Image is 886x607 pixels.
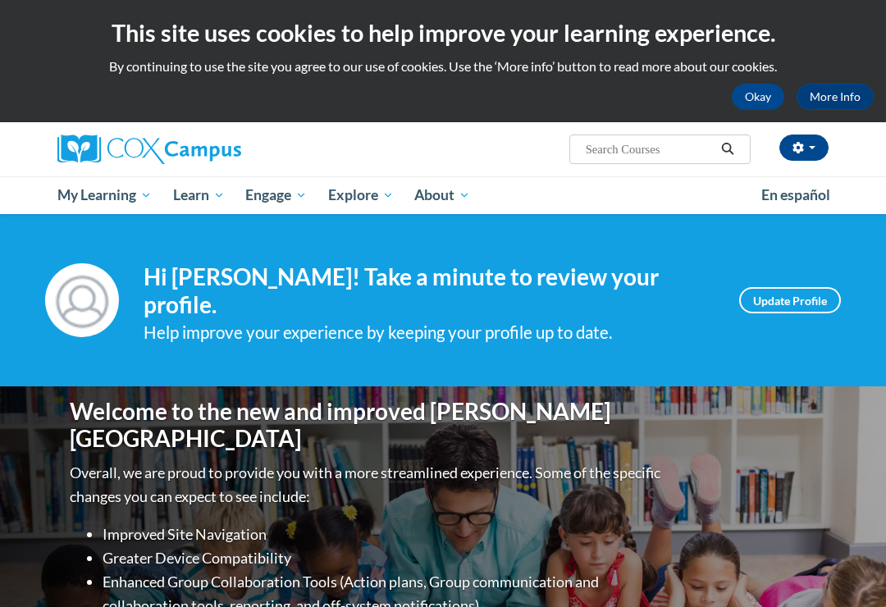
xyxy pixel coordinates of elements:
[317,176,404,214] a: Explore
[70,398,664,453] h1: Welcome to the new and improved [PERSON_NAME][GEOGRAPHIC_DATA]
[739,287,841,313] a: Update Profile
[47,176,162,214] a: My Learning
[103,523,664,546] li: Improved Site Navigation
[173,185,225,205] span: Learn
[162,176,235,214] a: Learn
[144,263,715,318] h4: Hi [PERSON_NAME]! Take a minute to review your profile.
[414,185,470,205] span: About
[404,176,482,214] a: About
[732,84,784,110] button: Okay
[45,176,841,214] div: Main menu
[751,178,841,212] a: En español
[70,461,664,509] p: Overall, we are proud to provide you with a more streamlined experience. Some of the specific cha...
[779,135,829,161] button: Account Settings
[45,263,119,337] img: Profile Image
[761,186,830,203] span: En español
[715,139,740,159] button: Search
[584,139,715,159] input: Search Courses
[328,185,394,205] span: Explore
[245,185,307,205] span: Engage
[144,319,715,346] div: Help improve your experience by keeping your profile up to date.
[57,135,241,164] img: Cox Campus
[57,185,152,205] span: My Learning
[57,135,298,164] a: Cox Campus
[103,546,664,570] li: Greater Device Compatibility
[12,16,874,49] h2: This site uses cookies to help improve your learning experience.
[797,84,874,110] a: More Info
[235,176,317,214] a: Engage
[12,57,874,75] p: By continuing to use the site you agree to our use of cookies. Use the ‘More info’ button to read...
